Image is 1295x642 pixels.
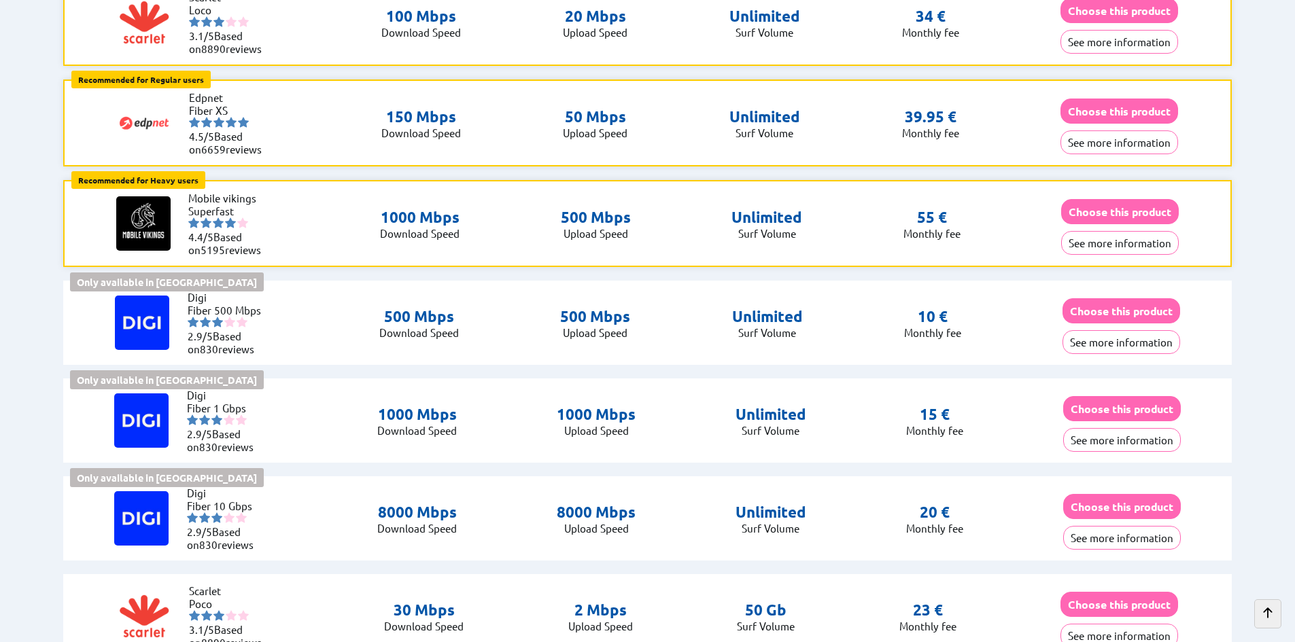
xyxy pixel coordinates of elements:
[1063,526,1181,550] button: See more information
[226,16,237,27] img: starnr4
[568,601,633,620] p: 2 Mbps
[1063,500,1181,513] a: Choose this product
[732,307,803,326] p: Unlimited
[1063,531,1181,544] a: See more information
[199,414,210,425] img: starnr2
[201,16,212,27] img: starnr2
[560,307,630,326] p: 500 Mbps
[114,393,169,448] img: Logo of Digi
[557,503,636,522] p: 8000 Mbps
[187,499,269,512] li: Fiber 10 Gbps
[1063,298,1180,323] button: Choose this product
[187,525,269,551] li: Based on reviews
[187,427,212,440] span: 2.9/5
[226,117,237,128] img: starnr4
[905,107,956,126] p: 39.95 €
[187,427,269,453] li: Based on reviews
[189,130,271,156] li: Based on reviews
[1063,396,1181,421] button: Choose this product
[226,610,237,621] img: starnr4
[189,29,271,55] li: Based on reviews
[189,623,214,636] span: 3.1/5
[224,512,235,523] img: starnr4
[736,522,806,535] p: Surf Volume
[563,7,627,26] p: 20 Mbps
[903,227,961,240] p: Monthly fee
[211,414,222,425] img: starnr3
[78,175,198,185] b: Recommended for Heavy users
[561,208,631,227] p: 500 Mbps
[557,424,636,437] p: Upload Speed
[201,143,226,156] span: 6659
[906,522,963,535] p: Monthly fee
[377,424,457,437] p: Download Speed
[1063,336,1180,349] a: See more information
[188,329,269,355] li: Based on reviews
[1061,205,1179,218] a: Choose this product
[902,126,959,139] p: Monthly fee
[1063,433,1181,446] a: See more information
[189,29,214,42] span: 3.1/5
[920,503,950,522] p: 20 €
[211,512,222,523] img: starnr3
[563,107,627,126] p: 50 Mbps
[1060,629,1178,642] a: See more information
[731,227,802,240] p: Surf Volume
[1063,428,1181,452] button: See more information
[78,74,204,85] b: Recommended for Regular users
[1063,330,1180,354] button: See more information
[213,217,224,228] img: starnr3
[189,104,271,117] li: Fiber XS
[729,107,800,126] p: Unlimited
[377,503,457,522] p: 8000 Mbps
[200,317,211,327] img: starnr2
[1060,136,1178,149] a: See more information
[77,276,257,288] b: Only available in [GEOGRAPHIC_DATA]
[188,329,213,342] span: 2.9/5
[189,3,271,16] li: Loco
[732,326,803,339] p: Surf Volume
[199,512,210,523] img: starnr2
[379,326,459,339] p: Download Speed
[377,405,457,424] p: 1000 Mbps
[225,217,236,228] img: starnr4
[117,96,171,150] img: Logo of Edpnet
[568,620,633,632] p: Upload Speed
[189,597,271,610] li: Poco
[729,26,800,39] p: Surf Volume
[189,130,214,143] span: 4.5/5
[201,217,211,228] img: starnr2
[213,610,224,621] img: starnr3
[917,208,947,227] p: 55 €
[1061,236,1179,249] a: See more information
[1063,402,1181,415] a: Choose this product
[736,405,806,424] p: Unlimited
[1060,130,1178,154] button: See more information
[1060,598,1178,611] a: Choose this product
[188,230,213,243] span: 4.4/5
[116,196,171,251] img: Logo of Mobile vikings
[188,317,198,327] img: starnr1
[1060,99,1178,124] button: Choose this product
[381,26,461,39] p: Download Speed
[904,326,961,339] p: Monthly fee
[189,610,200,621] img: starnr1
[563,26,627,39] p: Upload Speed
[187,414,198,425] img: starnr1
[200,342,218,355] span: 830
[213,16,224,27] img: starnr3
[187,525,212,538] span: 2.9/5
[237,317,247,327] img: starnr5
[1060,35,1178,48] a: See more information
[213,117,224,128] img: starnr3
[737,620,795,632] p: Surf Volume
[729,7,800,26] p: Unlimited
[906,424,963,437] p: Monthly fee
[238,16,249,27] img: starnr5
[1063,304,1180,317] a: Choose this product
[189,584,271,597] li: Scarlet
[560,326,630,339] p: Upload Speed
[236,414,247,425] img: starnr5
[920,405,950,424] p: 15 €
[201,117,212,128] img: starnr2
